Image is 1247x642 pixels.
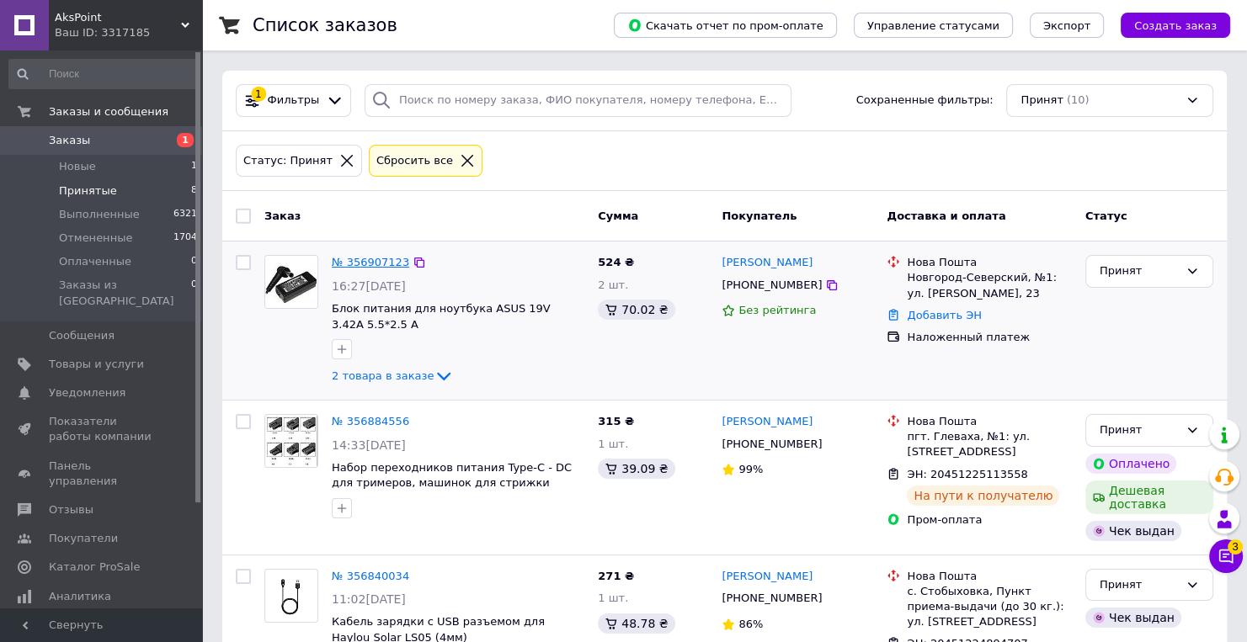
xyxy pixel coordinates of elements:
span: AksPoint [55,10,181,25]
span: Сумма [598,209,638,221]
a: Создать заказ [1104,19,1230,31]
span: 99% [738,463,763,475]
img: Фото товару [265,573,317,618]
a: № 356840034 [332,570,409,582]
span: Заказ [264,209,301,221]
span: Скачать отчет по пром-оплате [627,18,823,33]
div: Принят [1100,263,1179,280]
span: Создать заказ [1134,19,1217,32]
div: 39.09 ₴ [598,459,674,479]
span: ЭН: 20451225113558 [907,468,1027,480]
a: 2 товара в заказе [332,369,454,382]
span: 6321 [173,207,197,222]
div: [PHONE_NUMBER] [718,587,825,609]
span: Товары и услуги [49,357,144,372]
span: Отмененные [59,231,132,246]
div: с. Стобыховка, Пункт приема-выдачи (до 30 кг.): ул. [STREET_ADDRESS] [907,584,1071,630]
span: 11:02[DATE] [332,592,406,606]
span: Фильтры [268,93,320,109]
div: На пути к получателю [907,485,1059,506]
a: Добавить ЭН [907,309,981,321]
span: 271 ₴ [598,570,634,582]
div: [PHONE_NUMBER] [718,274,825,296]
div: Чек выдан [1085,521,1181,541]
span: 1 [177,133,194,147]
span: 1 шт. [598,592,628,604]
span: Заказы из [GEOGRAPHIC_DATA] [59,278,191,308]
div: Нова Пошта [907,414,1071,429]
div: Нова Пошта [907,255,1071,270]
a: № 356907123 [332,256,409,268]
span: Каталог ProSale [49,560,140,575]
div: 70.02 ₴ [598,300,674,320]
div: Принят [1100,422,1179,439]
button: Управление статусами [854,13,1013,38]
a: № 356884556 [332,415,409,427]
span: Отзывы [49,502,93,517]
img: Фото товару [265,256,317,308]
a: Фото товару [264,255,318,309]
span: Новые [59,159,96,174]
a: Блок питания для ноутбука ASUS 19V 3.42A 5.5*2.5 А [332,302,551,331]
span: Выполненные [59,207,140,222]
span: Покупатель [722,209,797,221]
div: Сбросить все [373,152,456,170]
span: Сообщения [49,328,115,343]
span: 2 шт. [598,279,628,291]
div: Наложенный платеж [907,330,1071,345]
span: 315 ₴ [598,415,634,427]
h1: Список заказов [253,15,397,35]
span: (10) [1067,93,1090,106]
span: Покупатели [49,531,118,546]
div: 48.78 ₴ [598,613,674,634]
a: [PERSON_NAME] [722,569,813,585]
div: Пром-оплата [907,512,1071,528]
span: 2 товара в заказе [332,369,434,382]
div: Оплачено [1085,454,1176,474]
span: 3 [1228,539,1243,554]
div: Принят [1100,576,1179,594]
span: 0 [191,278,197,308]
span: Принят [1021,93,1063,109]
span: 8 [191,183,197,199]
span: 524 ₴ [598,256,634,268]
input: Поиск [8,59,199,89]
div: Нова Пошта [907,569,1071,584]
span: 14:33[DATE] [332,438,406,452]
button: Экспорт [1030,13,1104,38]
div: [PHONE_NUMBER] [718,433,825,455]
div: Новгород-Северский, №1: ул. [PERSON_NAME], 23 [907,270,1071,300]
img: Фото товару [265,415,317,466]
button: Скачать отчет по пром-оплате [614,13,837,38]
span: Заказы [49,133,90,148]
a: Фото товару [264,569,318,623]
a: [PERSON_NAME] [722,414,813,430]
a: Набор переходников питания Type-C - DC для тримеров, машинок для стрижки (2pin) [332,461,572,505]
span: Доставка и оплата [887,209,1005,221]
div: Статус: Принят [240,152,336,170]
span: Оплаченные [59,254,131,269]
div: 1 [251,87,266,102]
span: Показатели работы компании [49,414,156,444]
span: 0 [191,254,197,269]
span: 1704 [173,231,197,246]
div: Ваш ID: 3317185 [55,25,202,40]
span: 1 [191,159,197,174]
button: Создать заказ [1121,13,1230,38]
span: Аналитика [49,589,111,604]
span: Заказы и сообщения [49,104,168,119]
a: Фото товару [264,414,318,468]
div: Дешевая доставка [1085,480,1213,514]
span: 16:27[DATE] [332,279,406,293]
div: пгт. Глеваха, №1: ул. [STREET_ADDRESS] [907,429,1071,459]
button: Чат с покупателем3 [1209,539,1243,573]
input: Поиск по номеру заказа, ФИО покупателя, номеру телефона, Email, номеру накладной [365,84,791,117]
a: [PERSON_NAME] [722,255,813,271]
span: Статус [1085,209,1127,221]
span: Панель управления [49,459,156,489]
span: Управление статусами [867,19,999,32]
span: Сохраненные фильтры: [856,93,994,109]
span: 1 шт. [598,438,628,450]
